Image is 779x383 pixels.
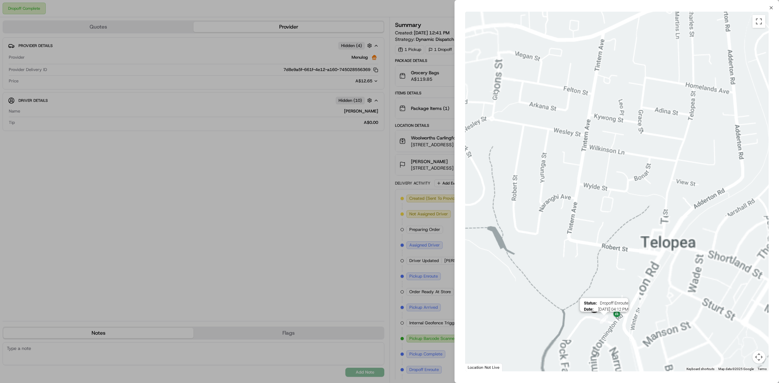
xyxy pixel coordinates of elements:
div: 15 [611,303,625,317]
div: 14 [597,313,611,326]
span: Status : [584,301,597,305]
a: Open this area in Google Maps (opens a new window) [467,363,488,371]
div: Location Not Live [465,363,502,371]
button: Toggle fullscreen view [752,15,765,28]
span: [DATE] 04:12 PM [596,307,628,312]
span: Date : [584,307,593,312]
button: Map camera controls [752,351,765,364]
span: Dropoff Enroute [600,301,628,305]
a: Terms (opens in new tab) [758,367,767,371]
button: Keyboard shortcuts [686,367,714,371]
img: Google [467,363,488,371]
span: Map data ©2025 Google [718,367,754,371]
